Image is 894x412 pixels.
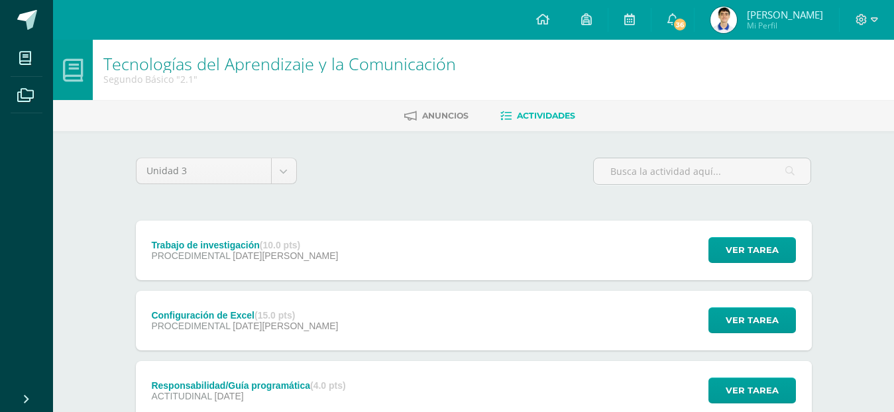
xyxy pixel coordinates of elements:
a: Actividades [500,105,575,127]
span: [DATE][PERSON_NAME] [233,250,338,261]
a: Unidad 3 [137,158,296,183]
span: PROCEDIMENTAL [151,321,230,331]
span: Unidad 3 [146,158,261,183]
span: ACTITUDINAL [151,391,211,401]
img: 1ad8f3824c0ebdd2d73910efff234835.png [710,7,737,33]
a: Tecnologías del Aprendizaje y la Comunicación [103,52,456,75]
span: Ver tarea [726,238,779,262]
div: Responsabilidad/Guía programática [151,380,345,391]
span: Actividades [517,111,575,121]
div: Segundo Básico '2.1' [103,73,456,85]
button: Ver tarea [708,307,796,333]
span: [PERSON_NAME] [747,8,823,21]
span: Ver tarea [726,308,779,333]
span: 36 [673,17,687,32]
span: Ver tarea [726,378,779,403]
strong: (10.0 pts) [260,240,300,250]
input: Busca la actividad aquí... [594,158,810,184]
strong: (4.0 pts) [310,380,346,391]
span: PROCEDIMENTAL [151,250,230,261]
span: [DATE][PERSON_NAME] [233,321,338,331]
span: Anuncios [422,111,469,121]
button: Ver tarea [708,237,796,263]
div: Configuración de Excel [151,310,338,321]
h1: Tecnologías del Aprendizaje y la Comunicación [103,54,456,73]
span: [DATE] [215,391,244,401]
div: Trabajo de investigación [151,240,338,250]
strong: (15.0 pts) [254,310,295,321]
button: Ver tarea [708,378,796,403]
span: Mi Perfil [747,20,823,31]
a: Anuncios [404,105,469,127]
